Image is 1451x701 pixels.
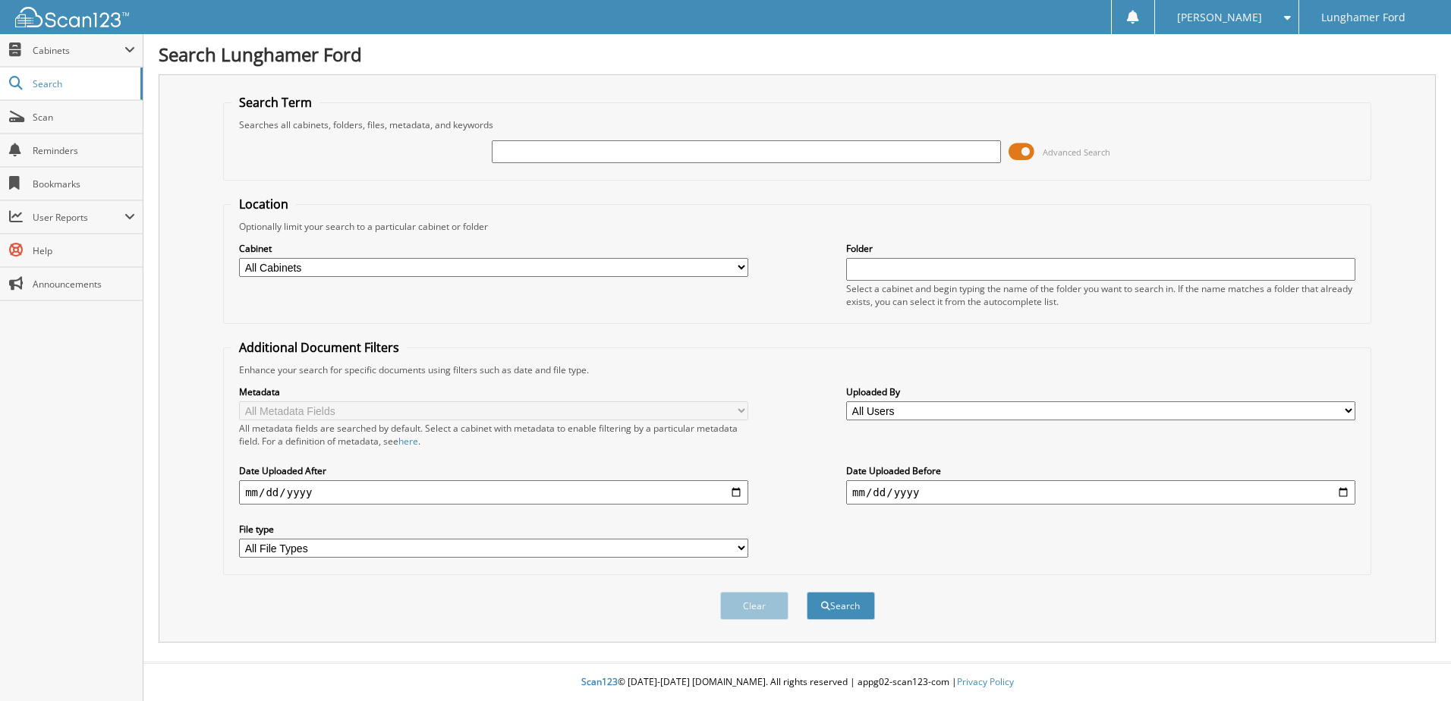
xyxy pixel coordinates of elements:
span: Reminders [33,144,135,157]
span: Lunghamer Ford [1321,13,1405,22]
legend: Location [231,196,296,212]
span: Bookmarks [33,178,135,190]
span: Scan123 [581,675,618,688]
input: start [239,480,748,505]
label: Uploaded By [846,385,1355,398]
span: Scan [33,111,135,124]
span: [PERSON_NAME] [1177,13,1262,22]
div: All metadata fields are searched by default. Select a cabinet with metadata to enable filtering b... [239,422,748,448]
img: scan123-logo-white.svg [15,7,129,27]
label: Date Uploaded After [239,464,748,477]
label: Folder [846,242,1355,255]
button: Search [807,592,875,620]
label: Cabinet [239,242,748,255]
span: Announcements [33,278,135,291]
button: Clear [720,592,788,620]
label: Metadata [239,385,748,398]
legend: Search Term [231,94,319,111]
span: Search [33,77,133,90]
label: File type [239,523,748,536]
span: Cabinets [33,44,124,57]
label: Date Uploaded Before [846,464,1355,477]
h1: Search Lunghamer Ford [159,42,1436,67]
input: end [846,480,1355,505]
div: © [DATE]-[DATE] [DOMAIN_NAME]. All rights reserved | appg02-scan123-com | [143,664,1451,701]
span: Help [33,244,135,257]
div: Searches all cabinets, folders, files, metadata, and keywords [231,118,1363,131]
span: User Reports [33,211,124,224]
a: Privacy Policy [957,675,1014,688]
span: Advanced Search [1043,146,1110,158]
div: Select a cabinet and begin typing the name of the folder you want to search in. If the name match... [846,282,1355,308]
legend: Additional Document Filters [231,339,407,356]
div: Enhance your search for specific documents using filters such as date and file type. [231,363,1363,376]
a: here [398,435,418,448]
div: Optionally limit your search to a particular cabinet or folder [231,220,1363,233]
